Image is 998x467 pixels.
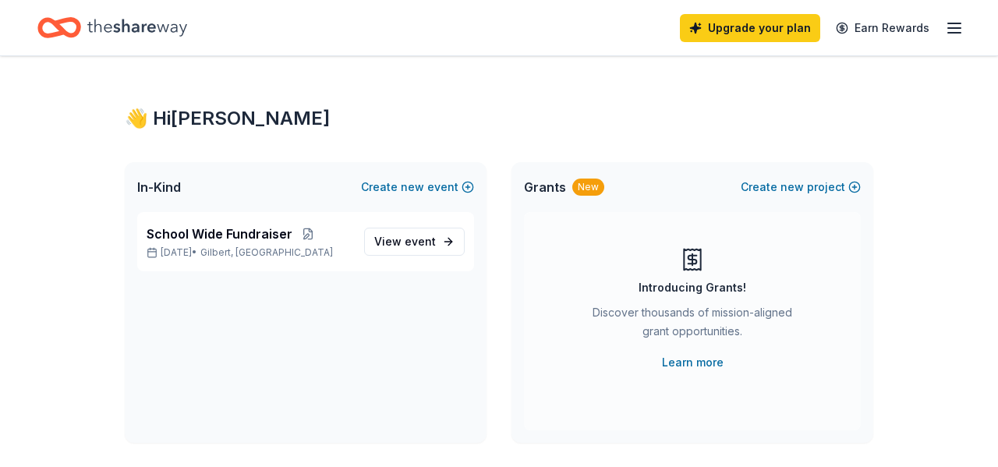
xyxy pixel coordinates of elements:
[405,235,436,248] span: event
[361,178,474,196] button: Createnewevent
[639,278,746,297] div: Introducing Grants!
[374,232,436,251] span: View
[680,14,820,42] a: Upgrade your plan
[826,14,939,42] a: Earn Rewards
[780,178,804,196] span: new
[125,106,873,131] div: 👋 Hi [PERSON_NAME]
[401,178,424,196] span: new
[137,178,181,196] span: In-Kind
[37,9,187,46] a: Home
[147,246,352,259] p: [DATE] •
[147,225,292,243] span: School Wide Fundraiser
[200,246,333,259] span: Gilbert, [GEOGRAPHIC_DATA]
[572,179,604,196] div: New
[364,228,465,256] a: View event
[524,178,566,196] span: Grants
[662,353,724,372] a: Learn more
[741,178,861,196] button: Createnewproject
[586,303,798,347] div: Discover thousands of mission-aligned grant opportunities.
